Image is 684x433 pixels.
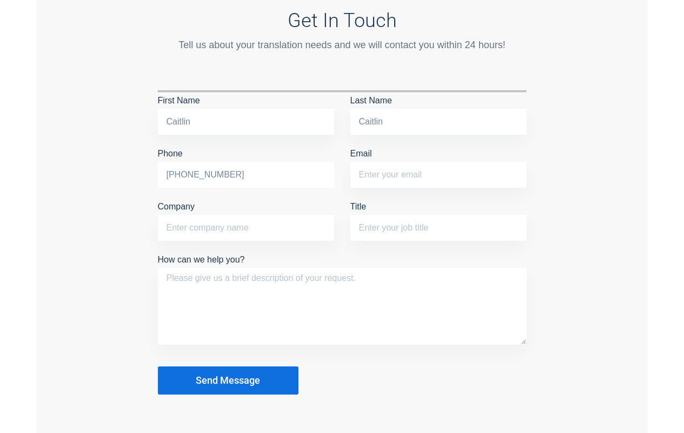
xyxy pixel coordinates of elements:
[158,96,334,126] label: First Name
[350,202,527,232] label: Title
[158,202,334,232] label: Company
[158,268,527,345] textarea: How can we help you?
[350,109,527,135] input: Last Name
[158,9,527,32] h3: Get In Touch
[158,162,334,188] input: Phone
[350,149,527,179] label: Email
[158,37,527,53] div: Tell us about your translation needs and we will contact you within 24 hours!
[158,255,527,280] label: How can we help you?
[196,375,260,386] span: Send Message
[158,149,334,179] label: Phone
[158,109,334,135] input: First Name
[158,366,298,395] button: Send Message
[350,96,527,126] label: Last Name
[158,90,527,395] form: Contact form
[158,215,334,241] input: Company
[350,215,527,241] input: Title
[350,162,527,188] input: Email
